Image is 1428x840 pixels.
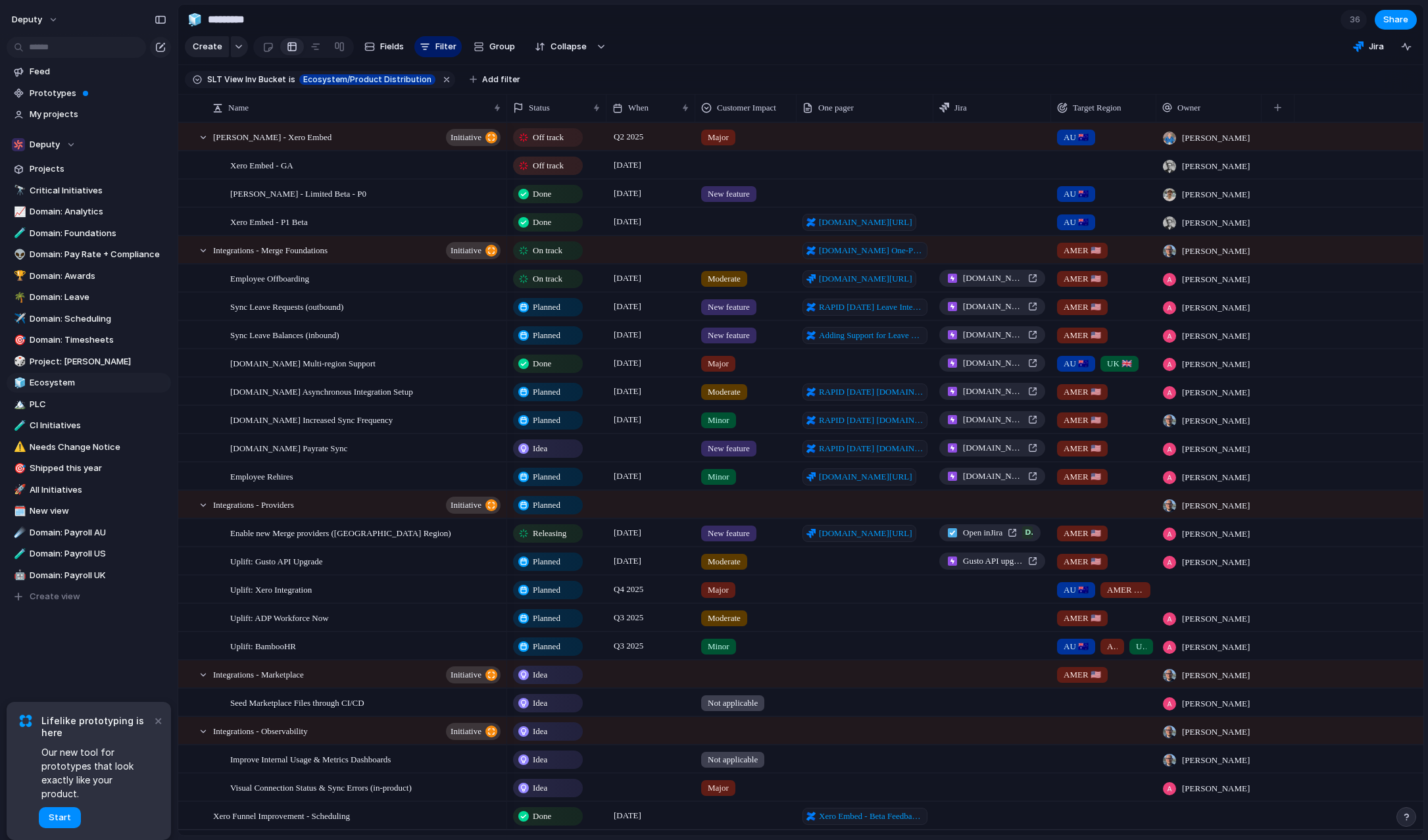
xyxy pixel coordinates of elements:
[228,101,249,114] span: Name
[1064,216,1089,229] span: AU 🇦🇺
[230,157,293,172] span: Xero Embed - GA
[1064,272,1101,285] span: AMER 🇺🇸
[30,590,80,603] span: Create view
[708,527,750,540] span: New feature
[30,108,166,121] span: My projects
[1348,37,1389,57] button: Jira
[802,383,927,401] a: RAPID [DATE] [DOMAIN_NAME] - Sync Status
[14,226,23,241] div: 🧪
[359,36,409,57] button: Fields
[963,300,1023,313] span: [DOMAIN_NAME] Leave Sync
[708,272,741,285] span: Moderate
[7,202,171,222] div: 📈Domain: Analytics
[230,185,366,201] span: [PERSON_NAME] - Limited Beta - P0
[708,414,729,427] span: Minor
[30,205,166,218] span: Domain: Analytics
[708,329,750,342] span: New feature
[230,299,343,314] span: Sync Leave Requests (outbound)
[187,11,202,28] div: 🧊
[819,301,923,314] span: RAPID [DATE] Leave Integrations Use Paylines Instead of Leave Requests
[303,74,431,86] span: Ecosystem/Product Distribution
[939,411,1045,428] a: [DOMAIN_NAME] Increased Sync Frequency
[30,569,166,582] span: Domain: Payroll UK
[939,468,1045,485] a: [DOMAIN_NAME] Employee Offboarding Sync
[7,287,171,307] div: 🌴Domain: Leave
[489,40,515,53] span: Group
[533,583,560,597] span: Planned
[451,128,481,147] span: initiative
[533,414,560,427] span: Planned
[14,568,23,583] div: 🤖
[533,357,551,370] span: Done
[207,74,286,86] span: SLT View Inv Bucket
[7,245,171,264] a: 👽Domain: Pay Rate + Compliance
[1182,471,1250,484] span: [PERSON_NAME]
[610,270,645,286] span: [DATE]
[467,36,522,57] button: Group
[819,216,912,229] span: [DOMAIN_NAME][URL]
[610,610,647,626] span: Q3 2025
[30,270,166,283] span: Domain: Awards
[1350,13,1364,26] span: 36
[12,398,25,411] button: 🏔️
[482,74,520,86] span: Add filter
[7,352,171,372] a: 🎲Project: [PERSON_NAME]
[1383,13,1408,26] span: Share
[610,129,647,145] span: Q2 2025
[1182,556,1250,569] span: [PERSON_NAME]
[819,470,912,483] span: [DOMAIN_NAME][URL]
[30,184,166,197] span: Critical Initiatives
[12,419,25,432] button: 🧪
[1064,385,1101,399] span: AMER 🇺🇸
[7,416,171,435] a: 🧪CI Initiatives
[1182,358,1250,371] span: [PERSON_NAME]
[708,442,750,455] span: New feature
[708,612,741,625] span: Moderate
[213,497,294,512] span: Integrations - Providers
[7,266,171,286] a: 🏆Domain: Awards
[963,413,1023,426] span: [DOMAIN_NAME] Increased Sync Frequency
[30,505,166,518] span: New view
[14,525,23,540] div: ☄️
[551,40,587,53] span: Collapse
[1182,301,1250,314] span: [PERSON_NAME]
[14,183,23,198] div: 🔭
[819,527,912,540] span: [DOMAIN_NAME][URL]
[7,159,171,179] a: Projects
[963,555,1023,568] span: Gusto API upgrade
[963,385,1023,398] span: [DOMAIN_NAME] Asynchronous Integration Setup
[7,181,171,201] a: 🔭Critical Initiatives
[30,462,166,475] span: Shipped this year
[7,330,171,350] div: 🎯Domain: Timesheets
[939,270,1045,287] a: [DOMAIN_NAME] Employee Offboarding Sync
[414,36,462,57] button: Filter
[1064,612,1101,625] span: AMER 🇺🇸
[451,722,481,741] span: initiative
[527,36,593,57] button: Collapse
[7,566,171,585] a: 🤖Domain: Payroll UK
[12,13,42,26] span: deputy
[717,101,776,114] span: Customer Impact
[802,270,916,287] a: [DOMAIN_NAME][URL]
[708,583,729,597] span: Major
[1182,386,1250,399] span: [PERSON_NAME]
[819,414,923,427] span: RAPID [DATE] [DOMAIN_NAME] - Sync Frequencies
[963,441,1023,455] span: [DOMAIN_NAME] Payrate Sync
[14,461,23,476] div: 🎯
[30,138,60,151] span: Deputy
[12,184,25,197] button: 🔭
[451,496,481,514] span: initiative
[7,105,171,124] a: My projects
[12,441,25,454] button: ⚠️
[14,376,23,391] div: 🧊
[150,712,166,728] button: Dismiss
[446,497,501,514] button: initiative
[30,398,166,411] span: PLC
[12,248,25,261] button: 👽
[230,270,309,285] span: Employee Offboarding
[230,581,312,597] span: Uplift: Xero Integration
[533,527,566,540] span: Releasing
